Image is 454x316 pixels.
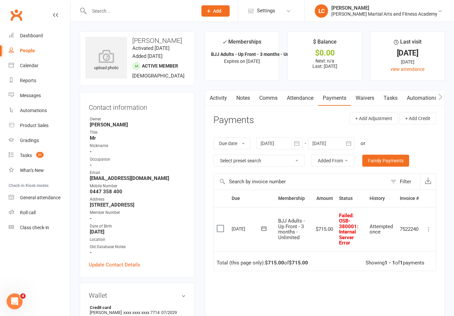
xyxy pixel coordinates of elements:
[366,260,424,266] div: Showing of payments
[294,50,356,57] div: $0.00
[313,207,336,251] td: $715.00
[20,63,39,68] div: Calendar
[339,213,358,246] span: Failed
[36,152,44,158] span: 21
[9,88,70,103] a: Messages
[90,170,186,176] div: Email
[90,175,186,181] strong: [EMAIL_ADDRESS][DOMAIN_NAME]
[213,8,221,14] span: Add
[20,293,26,299] span: 4
[9,220,70,235] a: Class kiosk mode
[294,58,356,69] p: Next: n/a Last: [DATE]
[350,112,398,124] button: + Add Adjustment
[9,133,70,148] a: Gradings
[20,210,36,215] div: Roll call
[20,225,49,230] div: Class check-in
[90,135,186,141] strong: Mr
[265,260,284,266] strong: $715.00
[313,38,337,50] div: $ Balance
[8,7,25,23] a: Clubworx
[222,38,261,50] div: Memberships
[20,168,44,173] div: What's New
[90,237,186,243] div: Location
[7,293,23,309] iframe: Intercom live chat
[85,50,127,72] div: upload photo
[9,118,70,133] a: Product Sales
[217,260,308,266] div: Total (this page only): of
[282,90,318,106] a: Attendance
[90,156,186,163] div: Occupation
[20,33,43,38] div: Dashboard
[142,63,178,69] span: Active member
[315,4,328,18] div: LC
[391,67,424,72] a: view attendance
[90,189,186,195] strong: 0447 358 400
[20,123,49,128] div: Product Sales
[90,223,186,230] div: Date of Birth
[318,90,351,106] a: Payments
[224,59,260,64] span: Expires on [DATE]
[362,155,409,167] a: Family Payments
[9,73,70,88] a: Reports
[211,52,303,57] strong: BJJ Adults - Up Front - 3 months - Unlimit...
[331,11,437,17] div: [PERSON_NAME] Martial Arts and Fitness Academy
[387,174,420,190] button: Filter
[400,260,403,266] strong: 1
[89,292,186,299] h3: Wallet
[222,39,227,45] i: ✓
[278,218,305,240] span: BJJ Adults - Up Front - 3 months - Unlimited
[232,90,255,106] a: Notes
[90,244,186,250] div: Old Database Notes
[9,58,70,73] a: Calendar
[257,3,275,18] span: Settings
[214,174,387,190] input: Search by invoice number
[161,310,177,315] span: 07/2029
[90,162,186,168] strong: -
[20,138,39,143] div: Gradings
[339,213,358,246] span: : OSB-380001: Internal Server Error
[213,137,250,149] button: Due date
[20,78,36,83] div: Reports
[90,202,186,208] strong: [STREET_ADDRESS]
[9,205,70,220] a: Roll call
[377,50,438,57] div: [DATE]
[9,28,70,43] a: Dashboard
[132,73,184,79] span: [DEMOGRAPHIC_DATA]
[87,6,193,16] input: Search...
[9,163,70,178] a: What's New
[201,5,230,17] button: Add
[9,148,70,163] a: Tasks 21
[20,93,41,98] div: Messages
[255,90,282,106] a: Comms
[90,210,186,216] div: Member Number
[367,190,397,207] th: History
[90,149,186,155] strong: -
[400,178,411,186] div: Filter
[20,195,60,200] div: General attendance
[402,90,442,106] a: Automations
[20,48,35,53] div: People
[377,58,438,66] div: [DATE]
[213,115,254,125] h3: Payments
[132,53,163,59] time: Added [DATE]
[85,37,189,44] h3: [PERSON_NAME]
[229,190,275,207] th: Due
[90,216,186,222] strong: -
[205,90,232,106] a: Activity
[361,139,365,147] div: or
[90,183,186,189] div: Mobile Number
[379,90,402,106] a: Tasks
[123,310,160,315] span: xxxx xxxx xxxx 7714
[9,103,70,118] a: Automations
[394,38,421,50] div: Last visit
[90,116,186,122] div: Owner
[232,224,262,234] div: [DATE]
[370,224,393,235] span: Attempted once
[90,229,186,235] strong: [DATE]
[89,101,186,111] h3: Contact information
[90,249,186,255] strong: -
[90,196,186,203] div: Address
[9,43,70,58] a: People
[399,112,436,124] button: + Add Credit
[351,90,379,106] a: Waivers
